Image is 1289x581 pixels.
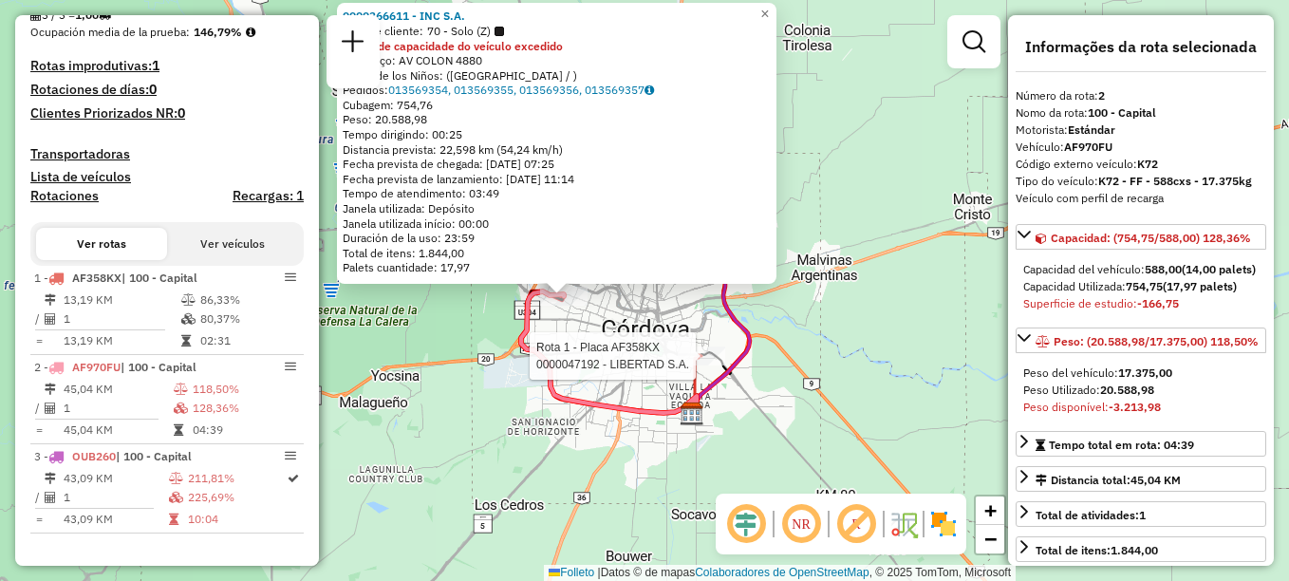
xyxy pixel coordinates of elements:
a: Total de atividades:1 [1016,501,1266,527]
td: 1 [63,488,168,507]
div: Número da rota: [1016,87,1266,104]
i: % de utilização do peso [181,294,196,306]
span: Exibir rótulo [833,501,879,547]
td: 43,09 KM [63,510,168,529]
strong: 17.375,00 [1118,365,1172,380]
td: = [34,421,44,440]
div: Janela utilizada início: 00:00 [343,216,771,232]
strong: Estándar [1068,122,1115,137]
font: Peso Utilizado: [1023,383,1154,397]
img: Exibir/Ocultar setores [928,509,959,539]
em: Opções [285,361,296,372]
font: 3 / 3 = [42,8,99,22]
font: Motorista: [1016,122,1115,137]
em: Média calculada utilizando a maior ocupação (%Peso ou %Cubagem) de cada rota da sessão. Rotas cro... [246,27,255,38]
i: Observações [644,84,654,96]
div: Total de itens: [1036,542,1158,559]
strong: -166,75 [1137,296,1179,310]
div: Distancia prevista: 22,598 km (54,24 km/h) [343,142,771,158]
i: Distância Total [45,384,56,395]
span: | 100 - Capital [121,360,196,374]
span: Peso del vehículo: [1023,365,1172,380]
a: Nova sessão e pesquisa [334,23,372,66]
a: Rotaciones [30,188,99,204]
font: Capacidad Utilizada: [1023,279,1237,293]
strong: 588,00 [1145,262,1182,276]
td: 45,04 KM [63,380,173,399]
em: Opções [285,272,296,283]
strong: 20.588,98 [1100,383,1154,397]
strong: 0 [149,81,157,98]
div: Endereço: AV COLON 4880 [343,53,771,68]
font: 2 - [34,360,48,374]
span: OUB260 [72,449,116,463]
a: Cerrar ventana emergente [754,3,776,26]
div: Tipo do veículo: [1016,173,1266,190]
div: Palets cuantidade: 17,97 [343,260,771,275]
strong: 1.844,00 [1111,543,1158,557]
i: Distância Total [45,473,56,484]
div: Datos © de mapas , © 2025 TomTom, Microsoft [544,565,1016,581]
span: AF358KX [72,271,121,285]
i: Tempo total em rota [169,514,178,525]
h4: Informações da rota selecionada [1016,38,1266,56]
em: Opções [285,450,296,461]
i: Distância Total [45,294,56,306]
td: 10:04 [187,510,286,529]
td: 02:31 [199,331,295,350]
span: Tempo total em rota: 04:39 [1049,438,1194,452]
i: Total de Atividades [45,403,56,414]
a: Exibir filtros [955,23,993,61]
h4: Rotas improdutivas: [30,58,304,74]
a: Total de itens:1.844,00 [1016,536,1266,562]
div: Peso: (20.588,98/17.375,00) 118,50% [1016,357,1266,423]
span: Total de atividades: [1036,508,1146,522]
div: Código externo veículo: [1016,156,1266,173]
img: SAZ AR AS Cordoba [680,402,704,426]
font: Capacidad del vehículo: [1023,262,1256,276]
span: Ocultar deslocamento [723,501,769,547]
font: 225,69% [188,490,234,504]
td: = [34,510,44,529]
td: 1 [63,309,180,328]
span: AF970FU [72,360,121,374]
div: Fecha prevista de lanzamiento: [DATE] 11:14 [343,172,771,187]
font: 128,36% [193,401,239,415]
i: Total de Atividades [45,492,56,503]
td: 86,33% [199,290,295,309]
td: = [34,331,44,350]
font: Tipo de cliente: [343,24,423,39]
i: Total de Atividades [30,9,42,21]
font: 70 - Solo (Z) [427,24,491,39]
i: Rota otimizada [288,473,299,484]
a: Folleto [549,566,594,579]
i: % de utilização do peso [174,384,188,395]
strong: 100 - Capital [1088,105,1156,120]
td: 45,04 KM [63,421,173,440]
i: Tempo total em rota [174,424,183,436]
span: × [760,6,769,22]
span: − [984,527,997,551]
i: Tempo total em rota [181,335,191,347]
h4: Transportadoras [30,146,304,162]
strong: 0 [177,104,185,122]
strong: K72 - FF - 588cxs - 17.375kg [1098,174,1252,188]
font: Pedidos: [343,83,388,97]
i: % de utilização da cubagem [169,492,183,503]
strong: (14,00 palets) [1182,262,1256,276]
td: 118,50% [192,380,296,399]
font: Distancia total: [1051,473,1181,487]
strong: -3.213,98 [1109,400,1161,414]
span: Ocultar NR [778,501,824,547]
strong: K72 [1137,157,1158,171]
div: Barrio de los Niños: ([GEOGRAPHIC_DATA] / ) [343,68,771,84]
div: Capacidad: (754,75/588,00) 128,36% [1016,253,1266,320]
td: 04:39 [192,421,296,440]
font: 1 - [34,271,48,285]
span: 45,04 KM [1130,473,1181,487]
a: 013569354, 013569355, 013569356, 013569357 [388,83,654,97]
td: / [34,488,44,507]
strong: 2 [1098,88,1105,103]
strong: AF970FU [1064,140,1112,154]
